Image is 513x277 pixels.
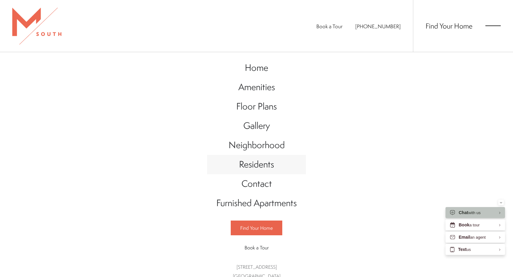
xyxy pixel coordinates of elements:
span: Home [245,61,268,74]
a: Book a Tour [231,240,282,255]
span: Neighborhood [229,139,285,151]
span: Book a Tour [245,244,269,251]
span: [PHONE_NUMBER] [355,23,401,30]
a: Go to Residents [207,155,306,174]
span: Contact [241,177,272,190]
a: Go to Furnished Apartments (opens in a new tab) [207,194,306,213]
a: Book a Tour [316,23,342,30]
img: MSouth [12,8,61,44]
a: Find Your Home [231,221,282,235]
a: Go to Contact [207,174,306,194]
a: Go to Gallery [207,116,306,136]
span: Amenities [238,81,275,93]
button: Open Menu [485,23,501,29]
a: Go to Floor Plans [207,97,306,116]
a: Go to Neighborhood [207,136,306,155]
span: Floor Plans [236,100,277,113]
span: Gallery [243,119,270,132]
a: Go to Home [207,58,306,78]
span: Find Your Home [240,225,273,231]
a: Find Your Home [426,21,472,31]
a: Call Us at 813-570-8014 [355,23,401,30]
span: Residents [239,158,274,171]
a: Go to Amenities [207,78,306,97]
span: Furnished Apartments [216,197,297,209]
